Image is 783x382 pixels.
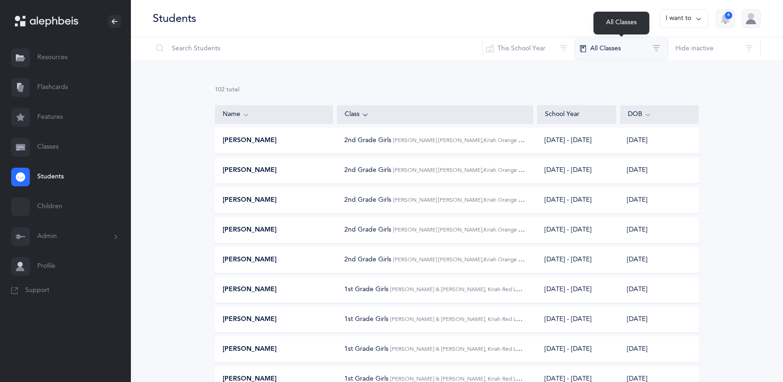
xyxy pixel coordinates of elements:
[223,315,277,324] span: [PERSON_NAME]
[223,109,325,120] div: Name
[545,255,592,265] div: [DATE] - [DATE]
[575,37,668,60] button: All Classes
[393,256,541,263] span: [PERSON_NAME] [PERSON_NAME], Kriah Orange Level • A
[545,315,592,324] div: [DATE] - [DATE]
[660,9,708,28] button: I want to
[545,345,592,354] div: [DATE] - [DATE]
[223,285,277,294] span: [PERSON_NAME]
[545,110,608,119] div: School Year
[223,345,277,354] span: [PERSON_NAME]
[152,37,483,60] input: Search Students
[620,255,698,265] div: [DATE]
[344,286,388,293] span: 1st Grade Girls
[545,136,592,145] div: [DATE] - [DATE]
[545,285,592,294] div: [DATE] - [DATE]
[226,86,239,93] span: total
[545,225,592,235] div: [DATE] - [DATE]
[545,166,592,175] div: [DATE] - [DATE]
[344,315,388,323] span: 1st Grade Girls
[390,286,536,293] span: [PERSON_NAME] & [PERSON_NAME], Kriah Red Level • A
[344,136,391,144] span: 2nd Grade Girls
[482,37,575,60] button: This School Year
[393,166,541,174] span: [PERSON_NAME] [PERSON_NAME], Kriah Orange Level • A
[223,136,277,145] span: [PERSON_NAME]
[620,166,698,175] div: [DATE]
[620,285,698,294] div: [DATE]
[620,345,698,354] div: [DATE]
[344,345,388,353] span: 1st Grade Girls
[223,255,277,265] span: [PERSON_NAME]
[153,11,196,26] div: Students
[667,37,761,60] button: Hide inactive
[390,345,536,353] span: [PERSON_NAME] & [PERSON_NAME], Kriah Red Level • A
[223,166,277,175] span: [PERSON_NAME]
[25,286,49,295] span: Support
[223,196,277,205] span: [PERSON_NAME]
[725,12,732,19] div: 4
[344,196,391,204] span: 2nd Grade Girls
[620,225,698,235] div: [DATE]
[593,12,649,34] div: All Classes
[393,196,541,204] span: [PERSON_NAME] [PERSON_NAME], Kriah Orange Level • A
[345,109,526,120] div: Class
[390,315,536,323] span: [PERSON_NAME] & [PERSON_NAME], Kriah Red Level • A
[393,136,541,144] span: [PERSON_NAME] [PERSON_NAME], Kriah Orange Level • A
[736,335,772,371] iframe: Drift Widget Chat Controller
[628,109,691,120] div: DOB
[393,226,541,233] span: [PERSON_NAME] [PERSON_NAME], Kriah Orange Level • A
[344,256,391,263] span: 2nd Grade Girls
[344,226,391,233] span: 2nd Grade Girls
[620,196,698,205] div: [DATE]
[620,315,698,324] div: [DATE]
[223,225,277,235] span: [PERSON_NAME]
[620,136,698,145] div: [DATE]
[215,86,699,94] div: 102
[344,166,391,174] span: 2nd Grade Girls
[716,9,735,28] button: 4
[545,196,592,205] div: [DATE] - [DATE]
